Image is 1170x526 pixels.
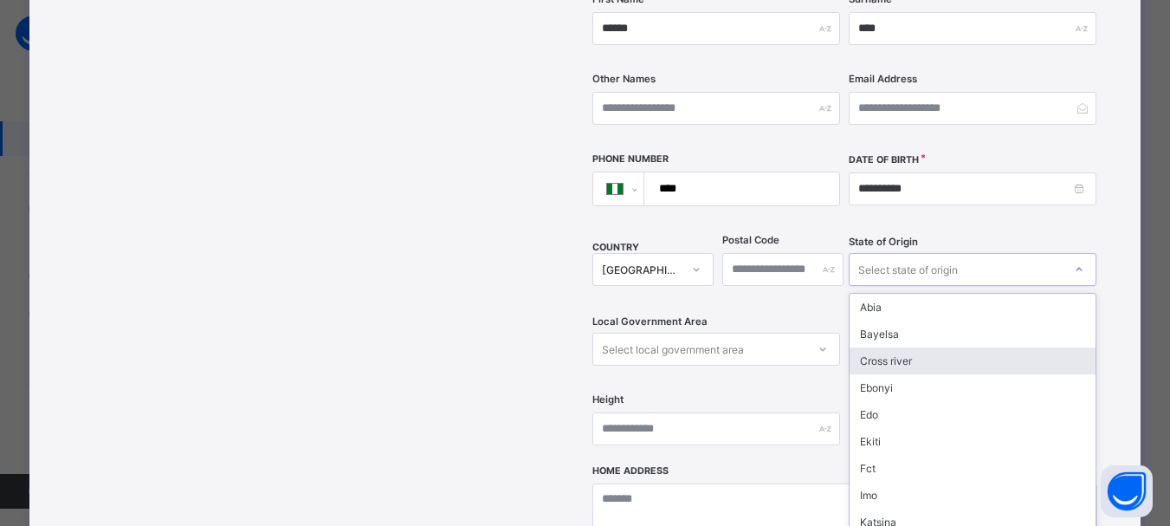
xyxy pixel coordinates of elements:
[592,73,656,85] label: Other Names
[858,253,958,286] div: Select state of origin
[850,374,1096,401] div: Ebonyi
[602,263,682,276] div: [GEOGRAPHIC_DATA]
[850,482,1096,509] div: Imo
[849,73,917,85] label: Email Address
[722,234,779,246] label: Postal Code
[592,393,624,406] label: Height
[592,465,669,477] label: Home Address
[850,428,1096,455] div: Ekiti
[602,333,744,366] div: Select local government area
[592,153,669,165] label: Phone Number
[850,401,1096,428] div: Edo
[592,315,708,328] span: Local Government Area
[849,154,919,166] label: Date of Birth
[1101,465,1153,517] button: Open asap
[850,294,1096,321] div: Abia
[850,321,1096,347] div: Bayelsa
[592,242,639,253] span: COUNTRY
[850,455,1096,482] div: Fct
[849,236,918,248] span: State of Origin
[850,347,1096,374] div: Cross river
